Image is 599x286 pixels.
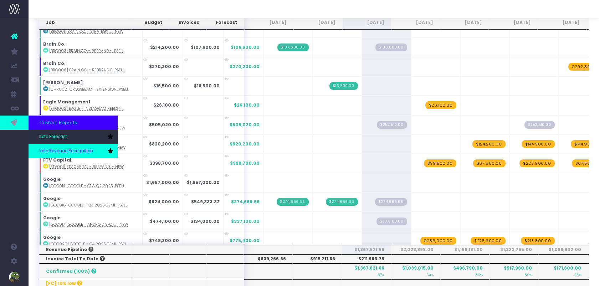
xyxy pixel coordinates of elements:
strong: $90,650.00 [152,25,179,31]
span: $398,700.00 [230,160,260,167]
strong: $26,100.00 [153,102,179,108]
span: Streamtime Draft Invoice: null – [BRC003] Brain Co. - Rebrand - Brand - Upsell [375,44,407,51]
span: wayahead Revenue Forecast Item [521,237,555,245]
span: $26,100.00 [234,102,260,108]
abbr: [BRC001] Brain Co. - Strategy - Brand - New [49,29,123,34]
th: $639,266.66 [244,254,293,264]
small: 87% [378,271,384,277]
th: Job: activate to sort column ascending [39,15,131,30]
span: $274,666.66 [231,199,260,205]
th: $496,790.00 [440,264,490,279]
abbr: [FTV001] FTV Capital - Rebrand - Brand - New [49,164,124,169]
abbr: [BRC006] Brain Co. - Rebrand Extension - Brand - Upsell [49,67,124,73]
td: : [39,173,142,192]
strong: $16,500.00 [194,83,220,89]
td: : [39,57,142,76]
th: $1,367,621.66 [342,264,391,279]
strong: $1,657,000.00 [187,179,220,185]
th: Budget [131,15,169,30]
td: : [39,154,142,173]
th: Invoiced [169,15,206,30]
strong: $474,100.00 [150,218,179,224]
strong: $270,200.00 [149,63,179,70]
strong: $214,200.00 [150,44,179,50]
img: images/default_profile_image.png [9,272,20,282]
th: Jul 25: activate to sort column ascending [244,15,293,30]
th: Dec 25: activate to sort column ascending [489,15,538,30]
th: $1,367,621.66 [342,245,391,254]
strong: $90,650.00 [193,25,220,31]
abbr: [ERE001] Erebor - Rebrand - Brand - New [49,126,125,131]
strong: Google [43,215,61,221]
span: $106,600.00 [231,44,260,51]
span: $775,400.00 [230,238,260,244]
td: : [39,96,142,115]
th: Revenue Pipeline [39,245,132,254]
th: $1,223,765.00 [490,245,539,254]
strong: $134,000.00 [190,218,220,224]
abbr: [EAG002] Eagle - Instagram Reels - New [49,106,124,111]
th: Aug 25: activate to sort column ascending [293,15,342,30]
strong: Google [43,234,61,240]
span: Streamtime Invoice: 898 – [GOO016] Google - Q3 2025 Gemini Design - Brand - Upsell [277,198,309,206]
span: Streamtime Draft Invoice: null – [GOO017] Google - Android - Brand - New [377,218,407,225]
span: $505,020.00 [230,122,260,128]
strong: $748,300.00 [149,238,179,244]
strong: $549,333.32 [191,199,220,205]
th: Forecast [206,15,244,30]
abbr: [GOO014] Google - Q1 & Q2 2025 Gemini Design Retainer - Brand - Upsell [49,183,125,189]
abbr: [CHR002] Crossbeam - Extension - Brand - Upsell [49,87,129,92]
span: $270,200.00 [230,63,260,70]
strong: $824,000.00 [149,199,179,205]
a: Koto Forecast [29,130,118,144]
abbr: [ERE002] Erebor - Rebrand - Digital - New [49,145,126,150]
span: $820,200.00 [230,141,260,147]
span: Streamtime Invoice: CN 892.5 – [BRC003] Brain Co. - Rebrand - Brand - Upsell [277,44,309,51]
strong: Brain Co. [43,60,66,66]
abbr: [GOO020] Google - Q4 2025 Gemini Design - Brand - Upsell [49,241,128,247]
strong: Google [43,195,61,201]
strong: Eagle Management [43,99,91,105]
td: : [39,76,142,96]
strong: FTV Capital [43,157,71,163]
span: wayahead Revenue Forecast Item [472,140,506,148]
abbr: [GOO017] Google - Android Spotlight - Brand - New [49,222,128,227]
th: Confirmed (100%) [39,264,132,279]
span: Streamtime Draft Invoice: null – [ERE001] Erebor - Rebrand - Brand - New [524,121,555,129]
strong: $16,500.00 [153,83,179,89]
th: $1,166,181.00 [440,245,490,254]
abbr: [BRC003] Brain Co. - Rebrand - Brand - Upsell [49,48,124,53]
th: $517,960.00 [490,264,539,279]
small: 56% [524,271,532,277]
strong: Google [43,176,61,182]
span: wayahead Revenue Forecast Item [473,159,506,167]
span: Streamtime Invoice: 913 – [CHR002] Crossbeam - Extension - Brand - Upsell [329,82,358,90]
span: Streamtime Invoice: 897 – Google - Q3 2025 Gemini Design [326,198,358,206]
strong: $820,200.00 [149,141,179,147]
strong: $1,657,000.00 [146,179,179,185]
strong: $398,700.00 [149,160,179,166]
span: wayahead Revenue Forecast Item [522,140,555,148]
span: wayahead Revenue Forecast Item [471,237,506,245]
span: Custom Reports [39,119,77,126]
strong: $107,600.00 [191,44,220,50]
th: Nov 25: activate to sort column ascending [440,15,489,30]
th: $915,211.66 [293,254,342,264]
small: 23% [574,271,581,277]
th: $211,963.75 [342,254,391,264]
span: wayahead Revenue Forecast Item [425,101,456,109]
span: Streamtime Draft Invoice: null – [ERE001] Erebor - Rebrand - Brand - New [377,121,407,129]
span: $337,100.00 [231,218,260,225]
th: $1,039,015.00 [391,264,440,279]
strong: $505,020.00 [149,122,179,128]
span: Streamtime Draft Invoice: 896 – [GOO016] Google - Q3 2025 Gemini Design - Brand - Upsell [375,198,407,206]
td: : [39,211,142,231]
span: Koto Revenue Recognition [39,148,93,154]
